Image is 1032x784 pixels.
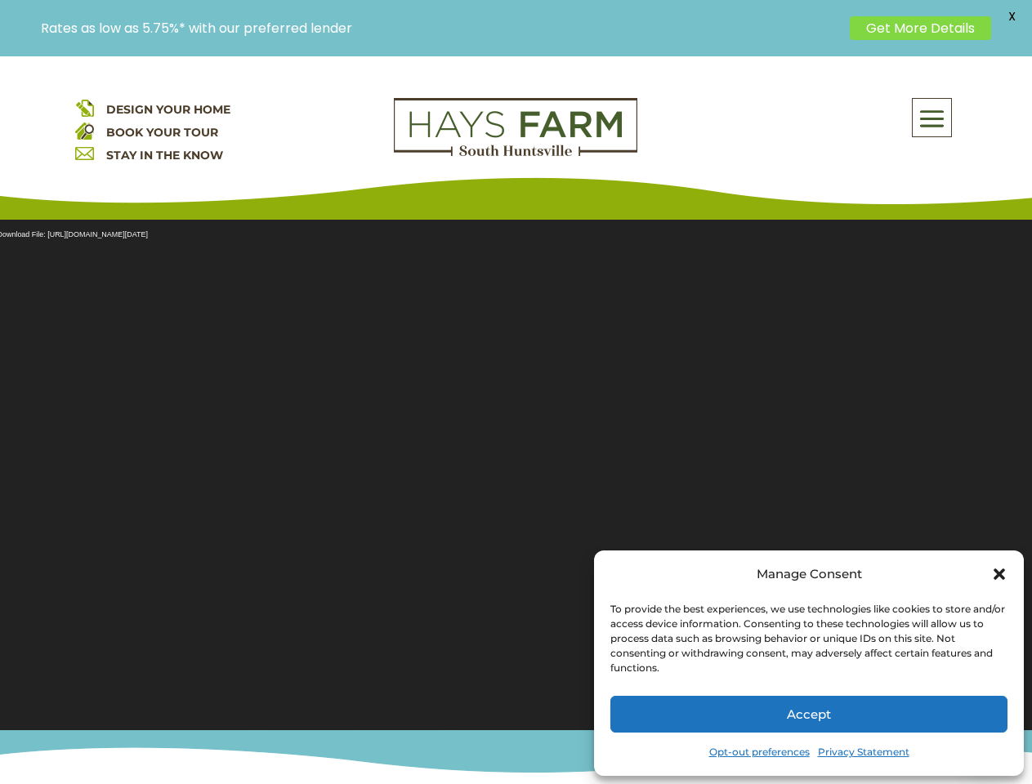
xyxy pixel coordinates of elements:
a: DESIGN YOUR HOME [106,102,230,117]
span: X [999,4,1024,29]
a: BOOK YOUR TOUR [106,125,218,140]
a: hays farm homes huntsville development [394,145,637,160]
img: book your home tour [75,121,94,140]
a: Get More Details [850,16,991,40]
div: To provide the best experiences, we use technologies like cookies to store and/or access device i... [610,602,1006,675]
a: Privacy Statement [818,741,909,764]
img: Logo [394,98,637,157]
button: Accept [610,696,1007,733]
img: design your home [75,98,94,117]
a: STAY IN THE KNOW [106,148,223,163]
div: Close dialog [991,566,1007,582]
div: Manage Consent [757,563,862,586]
a: Opt-out preferences [709,741,810,764]
p: Rates as low as 5.75%* with our preferred lender [41,20,842,36]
